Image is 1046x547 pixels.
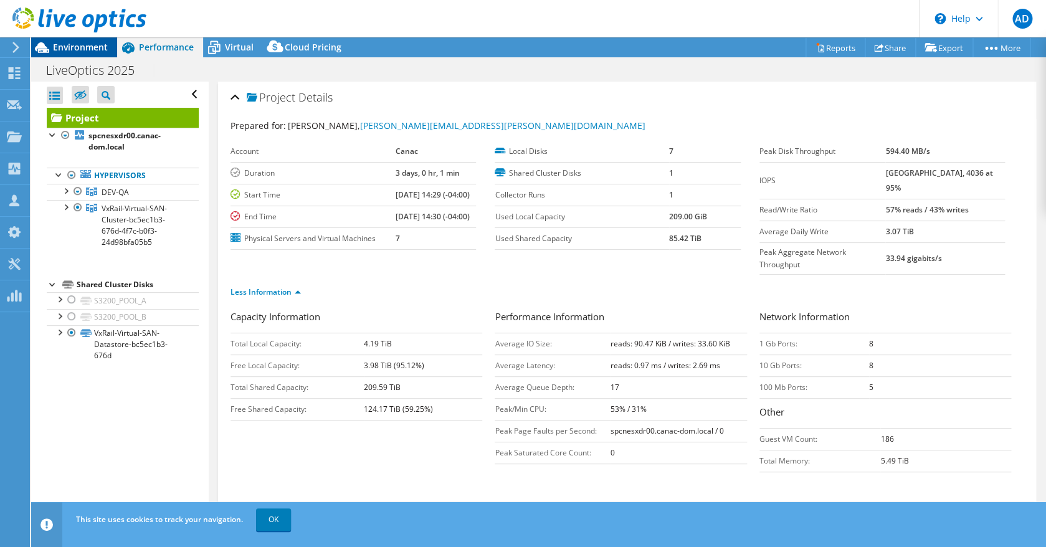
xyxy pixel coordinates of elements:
[40,64,154,77] h1: LiveOptics 2025
[495,145,668,158] label: Local Disks
[885,168,992,193] b: [GEOGRAPHIC_DATA], 4036 at 95%
[396,189,470,200] b: [DATE] 14:29 (-04:00)
[495,354,611,376] td: Average Latency:
[611,382,619,392] b: 17
[669,211,707,222] b: 209.00 GiB
[759,428,881,450] td: Guest VM Count:
[495,310,746,326] h3: Performance Information
[885,204,968,215] b: 57% reads / 43% writes
[759,354,869,376] td: 10 Gb Ports:
[364,360,424,371] b: 3.98 TiB (95.12%)
[885,146,930,156] b: 594.40 MB/s
[880,434,893,444] b: 186
[669,189,673,200] b: 1
[231,167,396,179] label: Duration
[231,120,286,131] label: Prepared for:
[869,382,873,392] b: 5
[611,426,724,436] b: spcnesxdr00.canac-dom.local / 0
[759,333,869,354] td: 1 Gb Ports:
[885,253,941,264] b: 33.94 gigabits/s
[869,338,873,349] b: 8
[225,41,254,53] span: Virtual
[495,442,611,464] td: Peak Saturated Core Count:
[47,108,199,128] a: Project
[759,226,886,238] label: Average Daily Write
[77,277,199,292] div: Shared Cluster Disks
[869,360,873,371] b: 8
[759,376,869,398] td: 100 Mb Ports:
[102,187,129,197] span: DEV-QA
[885,226,913,237] b: 3.07 TiB
[364,382,401,392] b: 209.59 TiB
[865,38,916,57] a: Share
[495,333,611,354] td: Average IO Size:
[47,309,199,325] a: S3200_POOL_B
[47,200,199,250] a: VxRail-Virtual-SAN-Cluster-bc5ec1b3-676d-4f7c-b0f3-24d98bfa05b5
[360,120,645,131] a: [PERSON_NAME][EMAIL_ADDRESS][PERSON_NAME][DOMAIN_NAME]
[396,211,470,222] b: [DATE] 14:30 (-04:00)
[759,174,886,187] label: IOPS
[669,168,673,178] b: 1
[396,146,418,156] b: Canac
[102,203,167,247] span: VxRail-Virtual-SAN-Cluster-bc5ec1b3-676d-4f7c-b0f3-24d98bfa05b5
[47,184,199,200] a: DEV-QA
[759,450,881,472] td: Total Memory:
[47,325,199,364] a: VxRail-Virtual-SAN-Datastore-bc5ec1b3-676d
[880,455,908,466] b: 5.49 TiB
[364,338,392,349] b: 4.19 TiB
[1012,9,1032,29] span: AD
[364,404,433,414] b: 124.17 TiB (59.25%)
[611,447,615,458] b: 0
[231,333,364,354] td: Total Local Capacity:
[915,38,973,57] a: Export
[611,360,720,371] b: reads: 0.97 ms / writes: 2.69 ms
[759,246,886,271] label: Peak Aggregate Network Throughput
[231,211,396,223] label: End Time
[495,232,668,245] label: Used Shared Capacity
[759,204,886,216] label: Read/Write Ratio
[759,310,1011,326] h3: Network Information
[396,168,460,178] b: 3 days, 0 hr, 1 min
[231,310,482,326] h3: Capacity Information
[256,508,291,531] a: OK
[495,189,668,201] label: Collector Runs
[495,167,668,179] label: Shared Cluster Disks
[759,405,1011,422] h3: Other
[298,90,333,105] span: Details
[396,233,400,244] b: 7
[247,92,295,104] span: Project
[495,398,611,420] td: Peak/Min CPU:
[231,232,396,245] label: Physical Servers and Virtual Machines
[47,292,199,308] a: S3200_POOL_A
[972,38,1030,57] a: More
[47,128,199,155] a: spcnesxdr00.canac-dom.local
[231,287,301,297] a: Less Information
[806,38,865,57] a: Reports
[231,145,396,158] label: Account
[495,376,611,398] td: Average Queue Depth:
[288,120,645,131] span: [PERSON_NAME],
[231,189,396,201] label: Start Time
[495,420,611,442] td: Peak Page Faults per Second:
[47,168,199,184] a: Hypervisors
[669,146,673,156] b: 7
[53,41,108,53] span: Environment
[76,514,243,525] span: This site uses cookies to track your navigation.
[934,13,946,24] svg: \n
[285,41,341,53] span: Cloud Pricing
[611,338,730,349] b: reads: 90.47 KiB / writes: 33.60 KiB
[495,211,668,223] label: Used Local Capacity
[669,233,701,244] b: 85.42 TiB
[88,130,161,152] b: spcnesxdr00.canac-dom.local
[759,145,886,158] label: Peak Disk Throughput
[611,404,647,414] b: 53% / 31%
[231,376,364,398] td: Total Shared Capacity:
[231,398,364,420] td: Free Shared Capacity:
[139,41,194,53] span: Performance
[231,354,364,376] td: Free Local Capacity:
